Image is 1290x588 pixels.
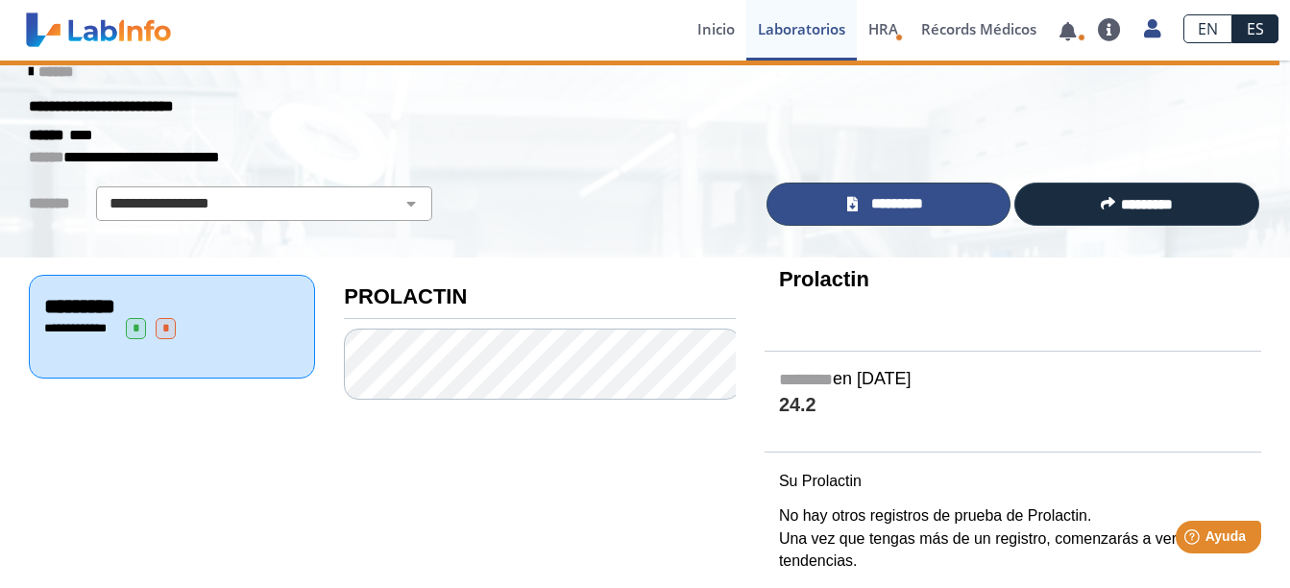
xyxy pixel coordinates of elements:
b: Prolactin [779,267,869,291]
span: HRA [868,19,898,38]
b: PROLACTIN [344,284,467,308]
h4: 24.2 [779,394,1247,418]
iframe: Help widget launcher [1119,513,1269,567]
h5: en [DATE] [779,369,1247,391]
a: ES [1232,14,1278,43]
a: EN [1183,14,1232,43]
p: No hay otros registros de prueba de Prolactin. Una vez que tengas más de un registro, comenzarás ... [779,504,1247,574]
p: Su Prolactin [779,470,1247,493]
